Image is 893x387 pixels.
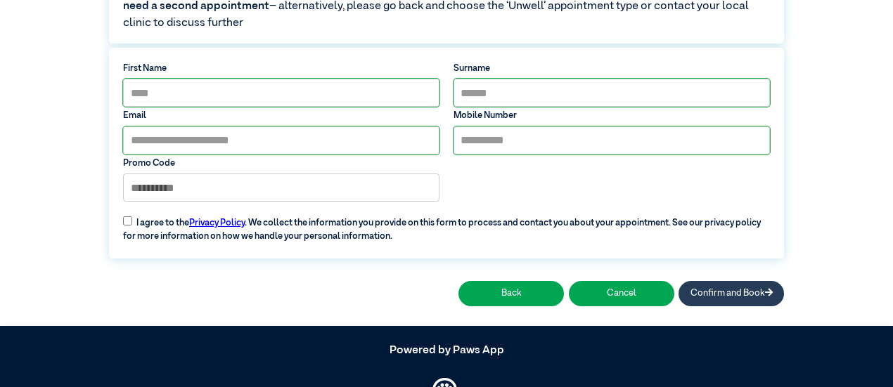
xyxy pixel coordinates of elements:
label: First Name [123,62,439,75]
label: Promo Code [123,157,439,170]
button: Confirm and Book [679,281,784,306]
label: I agree to the . We collect the information you provide on this form to process and contact you a... [116,207,776,243]
label: Surname [454,62,770,75]
label: Mobile Number [454,109,770,122]
button: Cancel [569,281,674,306]
input: I agree to thePrivacy Policy. We collect the information you provide on this form to process and ... [123,216,132,225]
a: Privacy Policy [189,218,245,228]
h5: Powered by Paws App [109,344,784,358]
button: Back [458,281,564,306]
label: Email [123,109,439,122]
